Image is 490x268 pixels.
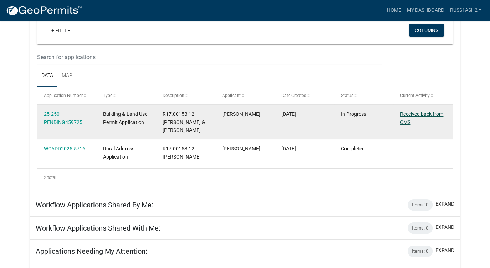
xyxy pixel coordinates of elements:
a: Russ1Ash2 [447,4,484,17]
span: 08/05/2025 [281,146,296,151]
button: expand [435,200,454,208]
a: Data [37,65,57,87]
span: Application Number [44,93,83,98]
input: Search for applications [37,50,382,65]
h5: Applications Needing My Attention: [36,247,147,256]
span: Current Activity [400,93,430,98]
div: Items: 0 [408,222,433,234]
span: Description [163,93,184,98]
a: + Filter [46,24,76,37]
div: Items: 0 [408,199,433,211]
a: 25-250-PENDING459725 [44,111,82,125]
span: In Progress [341,111,366,117]
span: Rural Address Application [103,146,134,160]
span: R17.00153.12 | Riley, Ashley [163,146,201,160]
div: collapse [30,5,460,193]
span: Date Created [281,93,306,98]
div: 2 total [37,169,453,186]
a: Received back from CMS [400,111,443,125]
datatable-header-cell: Application Number [37,87,97,104]
span: Applicant [222,93,241,98]
datatable-header-cell: Applicant [215,87,275,104]
span: Type [103,93,112,98]
a: My Dashboard [404,4,447,17]
datatable-header-cell: Type [96,87,156,104]
datatable-header-cell: Current Activity [393,87,453,104]
h5: Workflow Applications Shared By Me: [36,201,153,209]
span: Ashley Riley [222,111,260,117]
a: WCADD2025-5716 [44,146,85,151]
span: R17.00153.12 | RUSSELL & ASHLEY RILEY [163,111,205,133]
span: Ashley Riley [222,146,260,151]
a: Map [57,65,77,87]
datatable-header-cell: Status [334,87,394,104]
datatable-header-cell: Date Created [275,87,334,104]
span: 08/05/2025 [281,111,296,117]
datatable-header-cell: Description [156,87,215,104]
div: Items: 0 [408,246,433,257]
a: Home [384,4,404,17]
button: expand [435,247,454,254]
h5: Workflow Applications Shared With Me: [36,224,160,232]
span: Completed [341,146,365,151]
span: Status [341,93,353,98]
button: expand [435,223,454,231]
button: Columns [409,24,444,37]
span: Building & Land Use Permit Application [103,111,147,125]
